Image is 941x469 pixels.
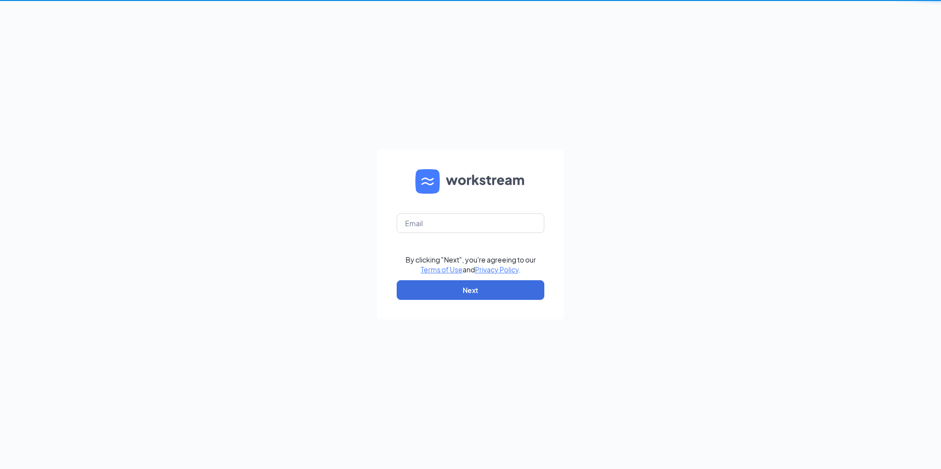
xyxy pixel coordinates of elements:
button: Next [397,280,544,300]
a: Privacy Policy [475,265,519,274]
img: WS logo and Workstream text [415,169,526,194]
a: Terms of Use [421,265,463,274]
div: By clicking "Next", you're agreeing to our and . [406,255,536,274]
input: Email [397,213,544,233]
